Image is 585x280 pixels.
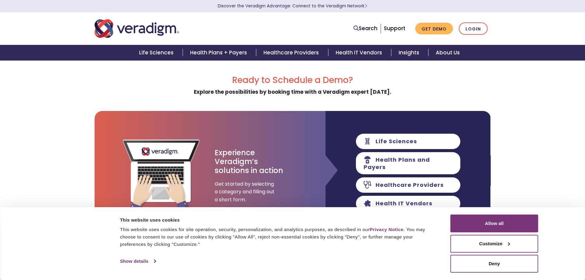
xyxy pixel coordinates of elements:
[450,255,538,273] button: Deny
[450,235,538,253] button: Customize
[328,45,391,61] a: Health IT Vendors
[120,226,437,248] div: This website uses cookies for site operation, security, personalization, and analytics purposes, ...
[384,25,405,32] a: Support
[391,45,428,61] a: Insights
[256,45,328,61] a: Healthcare Providers
[215,148,284,175] h3: Experience Veradigm’s solutions in action
[215,180,276,204] span: Get started by selecting a category and filling out a short form.
[95,75,491,85] h2: Ready to Schedule a Demo?
[428,45,467,61] a: About Us
[370,227,404,232] a: Privacy Notice
[218,3,367,9] a: Discover the Veradigm Advantage: Connect to the Veradigm NetworkLearn More
[353,24,377,33] a: Search
[415,23,453,35] a: Get Demo
[450,215,538,232] button: Allow all
[120,216,437,224] div: This website uses cookies
[95,18,179,39] img: Veradigm logo
[194,88,391,96] strong: Explore the possibilities by booking time with a Veradigm expert [DATE].
[183,45,256,61] a: Health Plans + Payers
[132,45,183,61] a: Life Sciences
[459,22,488,35] a: Login
[120,257,156,266] a: Show details
[365,3,367,9] span: Learn More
